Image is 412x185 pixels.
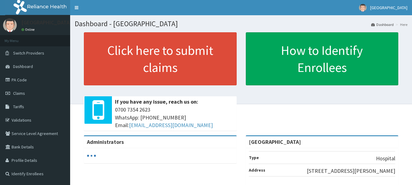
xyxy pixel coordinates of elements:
a: [EMAIL_ADDRESS][DOMAIN_NAME] [129,122,213,129]
a: Click here to submit claims [84,32,237,85]
p: Hospital [376,155,395,162]
span: Tariffs [13,104,24,109]
p: [STREET_ADDRESS][PERSON_NAME] [307,167,395,175]
svg: audio-loading [87,151,96,160]
span: Switch Providers [13,50,44,56]
span: Claims [13,91,25,96]
strong: [GEOGRAPHIC_DATA] [249,138,301,145]
span: Dashboard [13,64,33,69]
a: How to Identify Enrollees [246,32,399,85]
h1: Dashboard - [GEOGRAPHIC_DATA] [75,20,407,28]
span: 0700 7354 2623 WhatsApp: [PHONE_NUMBER] Email: [115,106,234,129]
b: If you have any issue, reach us on: [115,98,198,105]
li: Here [394,22,407,27]
b: Address [249,167,265,173]
p: [GEOGRAPHIC_DATA] [21,20,72,25]
a: Dashboard [371,22,394,27]
img: User Image [359,4,367,12]
b: Type [249,155,259,160]
a: Online [21,27,36,32]
b: Administrators [87,138,124,145]
span: [GEOGRAPHIC_DATA] [370,5,407,10]
img: User Image [3,18,17,32]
